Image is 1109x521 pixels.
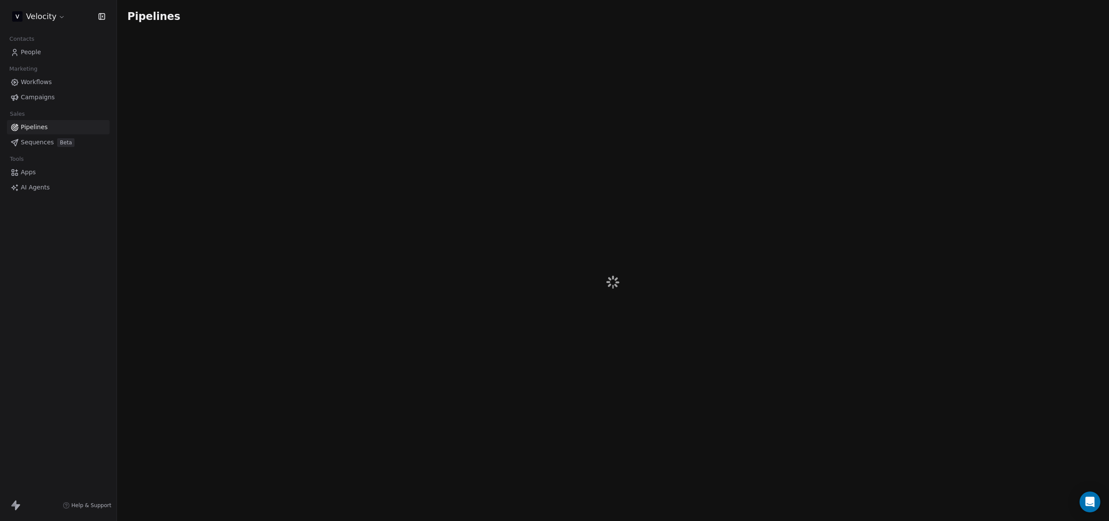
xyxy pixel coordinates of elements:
[6,33,38,46] span: Contacts
[57,138,75,147] span: Beta
[21,183,50,192] span: AI Agents
[21,78,52,87] span: Workflows
[7,75,110,89] a: Workflows
[21,48,41,57] span: People
[127,10,180,23] span: Pipelines
[21,123,48,132] span: Pipelines
[6,107,29,120] span: Sales
[21,168,36,177] span: Apps
[21,138,54,147] span: Sequences
[7,135,110,150] a: SequencesBeta
[1080,492,1100,512] div: Open Intercom Messenger
[71,502,111,509] span: Help & Support
[10,9,67,24] button: Velocity
[21,93,55,102] span: Campaigns
[7,90,110,104] a: Campaigns
[63,502,111,509] a: Help & Support
[6,153,27,166] span: Tools
[12,11,23,22] img: 3.png
[7,165,110,179] a: Apps
[7,45,110,59] a: People
[26,11,56,22] span: Velocity
[6,62,41,75] span: Marketing
[7,180,110,195] a: AI Agents
[7,120,110,134] a: Pipelines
